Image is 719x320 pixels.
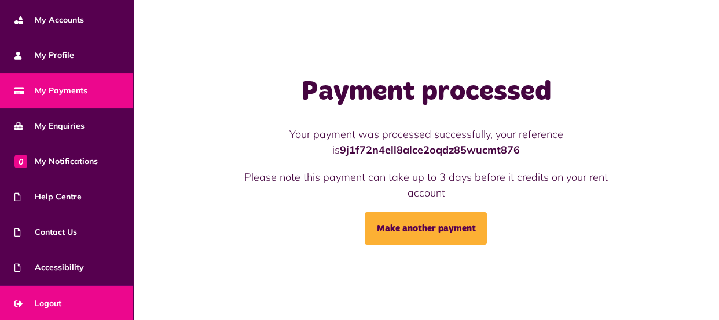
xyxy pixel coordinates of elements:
strong: 9j1f72n4ell8alce2oqdz85wucmt876 [340,143,520,157]
p: Please note this payment can take up to 3 days before it credits on your rent account [228,169,625,201]
span: My Enquiries [14,120,85,132]
p: Your payment was processed successfully, your reference is [228,126,625,158]
a: Make another payment [365,212,487,245]
span: My Notifications [14,155,98,168]
span: Help Centre [14,191,82,203]
span: My Profile [14,49,74,61]
span: My Accounts [14,14,84,26]
span: My Payments [14,85,87,97]
span: Logout [14,297,61,310]
h1: Payment processed [228,75,625,109]
span: Contact Us [14,226,77,238]
span: Accessibility [14,261,84,274]
span: 0 [14,155,27,168]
